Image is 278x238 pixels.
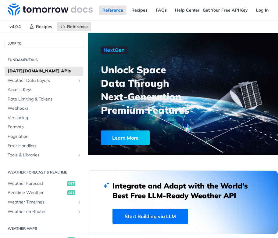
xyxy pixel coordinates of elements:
span: Realtime Weather [8,190,66,196]
span: Reference [67,24,88,29]
span: Access Keys [8,87,82,93]
span: Recipes [36,24,52,29]
button: Show subpages for Weather on Routes [77,209,82,214]
span: Formats [8,124,82,130]
img: NextGen [101,46,128,54]
a: Reference [57,22,91,31]
h3: Unlock Space Data Through Next-Generation Premium Features [101,63,190,117]
span: Weather Forecast [8,181,66,187]
div: Learn More [101,130,150,145]
a: Access Keys [5,85,83,94]
span: get [67,181,75,186]
a: Tools & LibrariesShow subpages for Tools & Libraries [5,151,83,160]
a: [DATE][DOMAIN_NAME] APIs [5,67,83,76]
span: Versioning [8,115,82,121]
button: Show subpages for Weather Timelines [77,200,82,205]
span: Pagination [8,134,82,140]
button: Show subpages for Weather Data Layers [77,78,82,83]
a: Reference [99,5,127,15]
a: Weather on RoutesShow subpages for Weather on Routes [5,207,83,216]
a: Log In [253,5,272,15]
h2: Weather Maps [5,226,83,231]
img: Tomorrow.io Weather API Docs [8,3,93,16]
span: Error Handling [8,143,82,149]
span: v4.0.1 [6,22,24,31]
button: Show subpages for Tools & Libraries [77,153,82,158]
h2: Weather Forecast & realtime [5,170,83,175]
button: JUMP TO [5,39,83,48]
a: Weather TimelinesShow subpages for Weather Timelines [5,198,83,207]
a: Formats [5,123,83,132]
a: Versioning [5,113,83,123]
span: [DATE][DOMAIN_NAME] APIs [8,68,82,74]
span: Weather Timelines [8,199,75,205]
a: Weather Data LayersShow subpages for Weather Data Layers [5,76,83,85]
span: Tools & Libraries [8,152,75,158]
span: Weather on Routes [8,209,75,215]
a: Weather Forecastget [5,179,83,188]
a: FAQs [152,5,170,15]
a: Learn More [101,130,172,145]
span: Rate Limiting & Tokens [8,96,82,102]
a: Webhooks [5,104,83,113]
h2: Fundamentals [5,57,83,63]
a: Get Your Free API Key [199,5,251,15]
span: Webhooks [8,105,82,112]
a: Recipes [26,22,55,31]
a: Start Building via LLM [112,209,188,224]
a: Rate Limiting & Tokens [5,95,83,104]
a: Pagination [5,132,83,141]
a: Error Handling [5,141,83,151]
span: Weather Data Layers [8,78,75,84]
a: Recipes [128,5,151,15]
a: Help Center [172,5,203,15]
span: get [67,190,75,195]
a: Realtime Weatherget [5,188,83,197]
h2: Integrate and Adapt with the World’s Best Free LLM-Ready Weather API [112,181,253,200]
